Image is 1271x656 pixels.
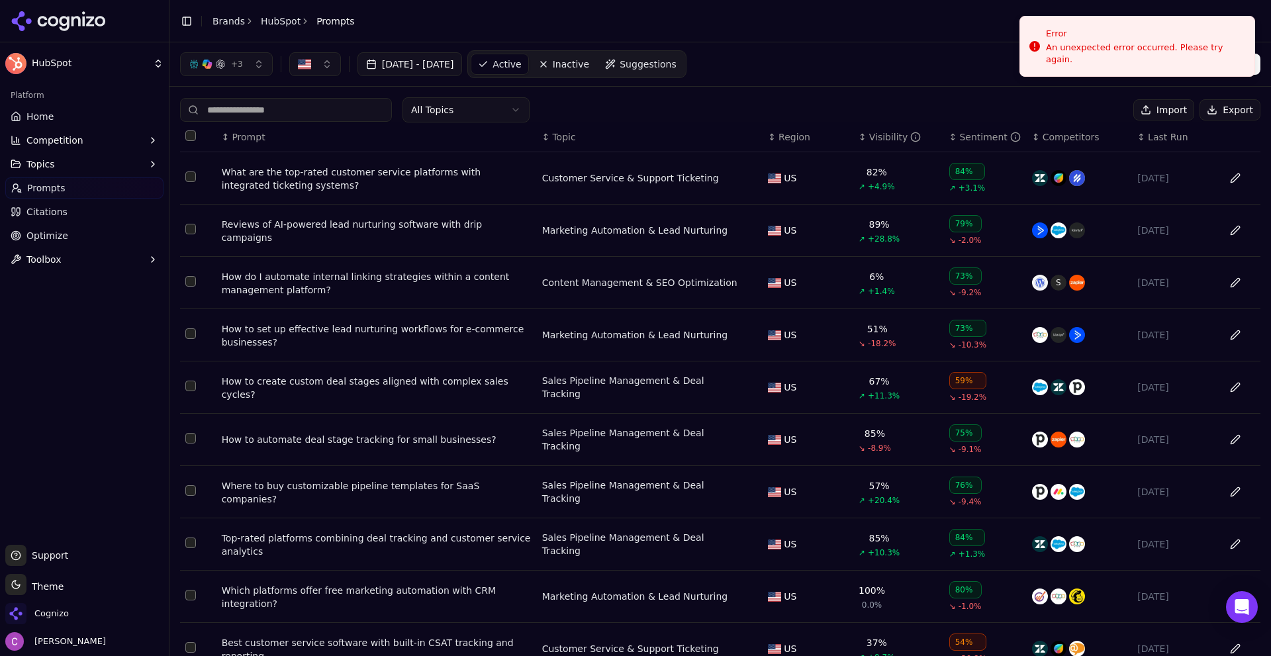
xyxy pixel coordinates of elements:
a: Customer Service & Support Ticketing [542,642,719,655]
img: HubSpot [5,53,26,74]
img: monday.com [1051,484,1066,500]
div: How to automate deal stage tracking for small businesses? [222,433,532,446]
img: zapier [1069,275,1085,291]
div: 59% [949,372,987,389]
span: Toolbox [26,253,62,266]
th: Prompt [216,122,537,152]
span: -10.3% [959,340,986,350]
img: salesforce [1069,484,1085,500]
a: Sales Pipeline Management & Deal Tracking [542,531,742,557]
span: US [784,224,796,237]
div: 85% [869,532,890,545]
div: Customer Service & Support Ticketing [542,171,719,185]
span: Topics [26,158,55,171]
a: Marketing Automation & Lead Nurturing [542,224,728,237]
div: 73% [949,267,982,285]
a: How to create custom deal stages aligned with complex sales cycles? [222,375,532,401]
span: 0.0% [862,600,882,610]
div: 54% [949,633,987,651]
button: Select all rows [185,130,196,141]
button: Select row 4 [185,328,196,339]
img: US [298,58,311,71]
a: Optimize [5,225,164,246]
span: Inactive [553,58,590,71]
button: Select row 3 [185,276,196,287]
span: +10.3% [868,547,900,558]
span: ↗ [859,286,865,297]
a: Which platforms offer free marketing automation with CRM integration? [222,584,532,610]
div: ↕Last Run [1137,130,1209,144]
span: +3.1% [959,183,986,193]
div: 85% [865,427,885,440]
span: -9.4% [959,496,982,507]
img: US flag [768,278,781,288]
div: Visibility [869,130,921,144]
img: freshdesk [1051,170,1066,186]
img: zoho [1069,536,1085,552]
span: +1.3% [959,549,986,559]
div: 100% [859,584,885,597]
img: salesforce [1032,379,1048,395]
img: US flag [768,226,781,236]
span: Prompts [27,181,66,195]
div: ↕Visibility [859,130,939,144]
div: Open Intercom Messenger [1226,591,1258,623]
span: Prompt [232,130,265,144]
span: US [784,590,796,603]
th: Topic [537,122,763,152]
a: Content Management & SEO Optimization [542,276,737,289]
span: Cognizo [34,608,69,620]
span: ↗ [859,495,865,506]
span: -8.9% [868,443,891,453]
span: -1.0% [959,601,982,612]
nav: breadcrumb [212,15,355,28]
a: Active [471,54,528,75]
div: [DATE] [1137,642,1209,655]
a: Home [5,106,164,127]
button: Toolbox [5,249,164,270]
div: Sales Pipeline Management & Deal Tracking [542,426,742,453]
div: [DATE] [1137,381,1209,394]
div: [DATE] [1137,538,1209,551]
span: US [784,642,796,655]
div: 84% [949,163,986,180]
div: 73% [949,320,987,337]
button: Edit in sheet [1225,272,1246,293]
button: Select row 6 [185,433,196,444]
span: ↘ [859,443,865,453]
div: Sales Pipeline Management & Deal Tracking [542,479,742,505]
img: zoho [1032,327,1048,343]
span: -9.2% [959,287,982,298]
div: 67% [869,375,890,388]
a: Inactive [532,54,596,75]
img: US flag [768,487,781,497]
img: pipedrive [1069,379,1085,395]
span: ↗ [859,234,865,244]
button: Select row 1 [185,171,196,182]
img: zoho [1051,588,1066,604]
img: US flag [768,539,781,549]
div: [DATE] [1137,485,1209,498]
a: Reviews of AI-powered lead nurturing software with drip campaigns [222,218,532,244]
img: zendesk [1032,170,1048,186]
div: ↕Sentiment [949,130,1021,144]
img: Cognizo [5,603,26,624]
span: ↘ [949,496,956,507]
div: 89% [869,218,890,231]
button: Edit in sheet [1225,377,1246,398]
div: Error [1046,27,1244,40]
span: ↘ [949,444,956,455]
span: Topic [552,130,575,144]
img: zapier [1051,432,1066,447]
span: Suggestions [620,58,677,71]
button: Edit in sheet [1225,429,1246,450]
span: US [784,538,796,551]
div: How do I automate internal linking strategies within a content management platform? [222,270,532,297]
span: Last Run [1148,130,1188,144]
a: Sales Pipeline Management & Deal Tracking [542,374,742,400]
a: Top-rated platforms combining deal tracking and customer service analytics [222,532,532,558]
div: How to set up effective lead nurturing workflows for e-commerce businesses? [222,322,532,349]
